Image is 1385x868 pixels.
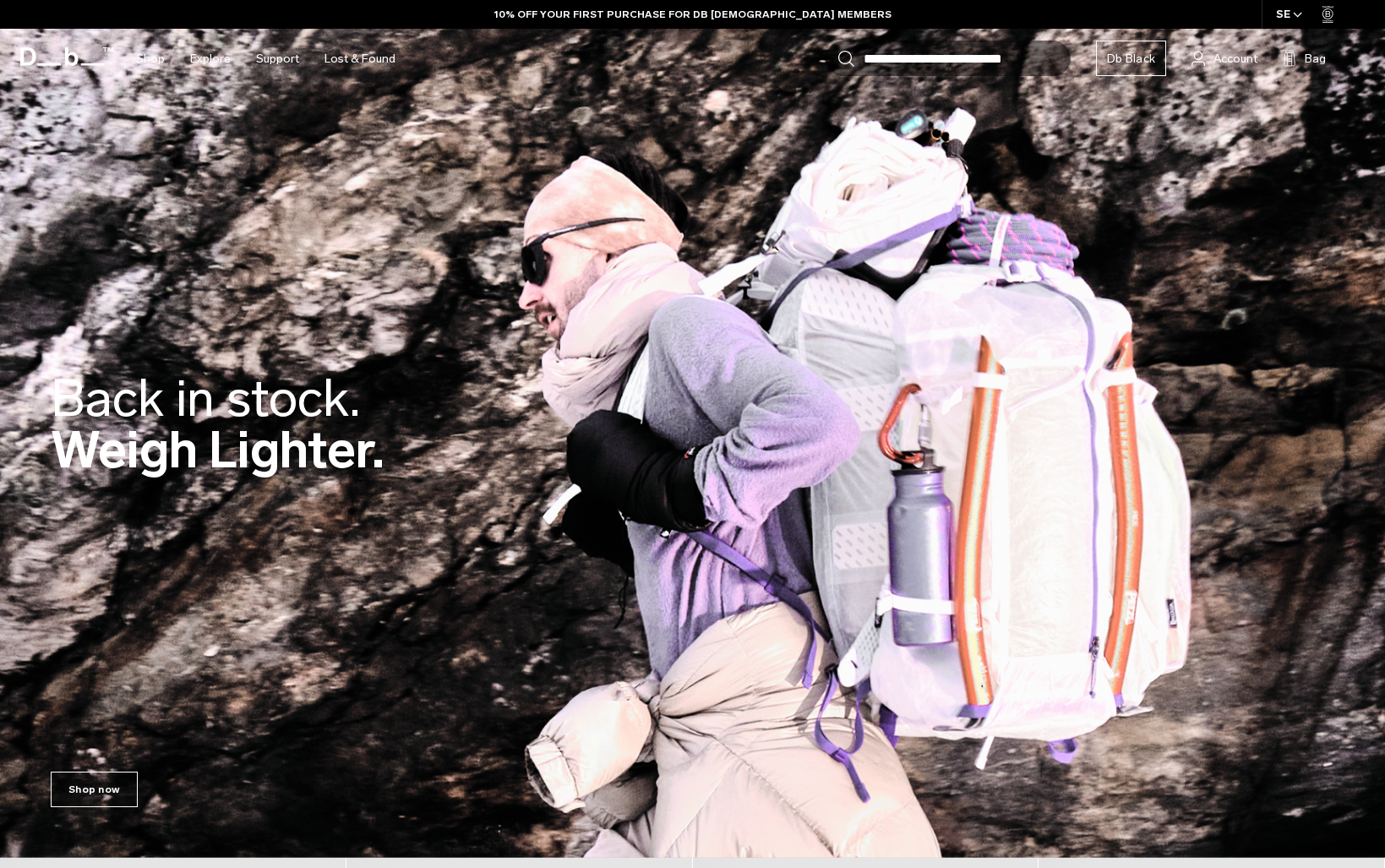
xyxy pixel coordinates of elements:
[136,29,165,89] a: Shop
[190,29,231,89] a: Explore
[123,29,408,89] nav: Main Navigation
[256,29,299,89] a: Support
[494,7,892,22] a: 10% OFF YOUR FIRST PURCHASE FOR DB [DEMOGRAPHIC_DATA] MEMBERS
[51,368,360,429] span: Back in stock.
[1283,48,1326,68] button: Bag
[1213,50,1257,68] span: Account
[324,29,395,89] a: Lost & Found
[51,772,138,807] a: Shop now
[1191,48,1257,68] a: Account
[1096,41,1166,76] a: Db Black
[1305,50,1326,68] span: Bag
[51,373,384,476] h2: Weigh Lighter.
